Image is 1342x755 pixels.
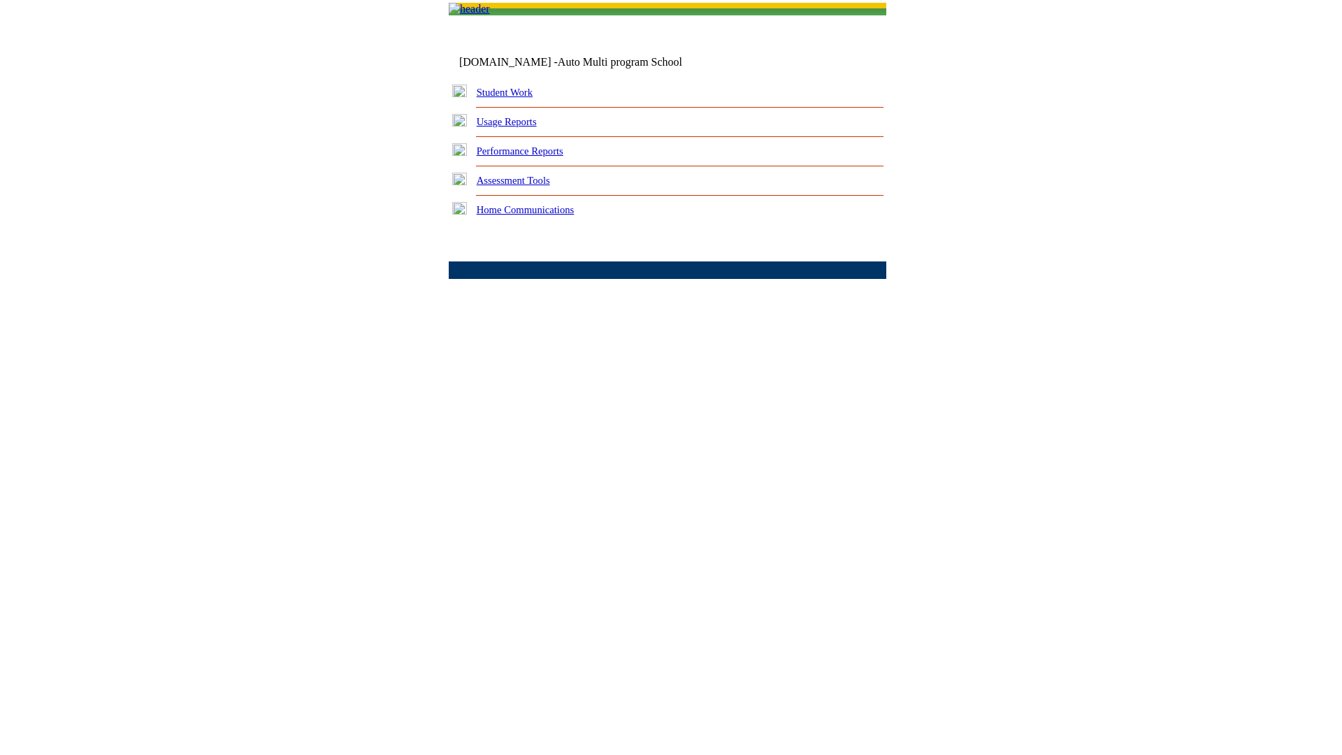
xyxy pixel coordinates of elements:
[452,173,467,185] img: plus.gif
[477,145,563,157] a: Performance Reports
[477,204,575,215] a: Home Communications
[452,143,467,156] img: plus.gif
[452,85,467,97] img: plus.gif
[477,175,550,186] a: Assessment Tools
[452,202,467,215] img: plus.gif
[449,3,490,15] img: header
[477,87,533,98] a: Student Work
[477,116,537,127] a: Usage Reports
[558,56,682,68] nobr: Auto Multi program School
[452,114,467,127] img: plus.gif
[459,56,716,69] td: [DOMAIN_NAME] -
